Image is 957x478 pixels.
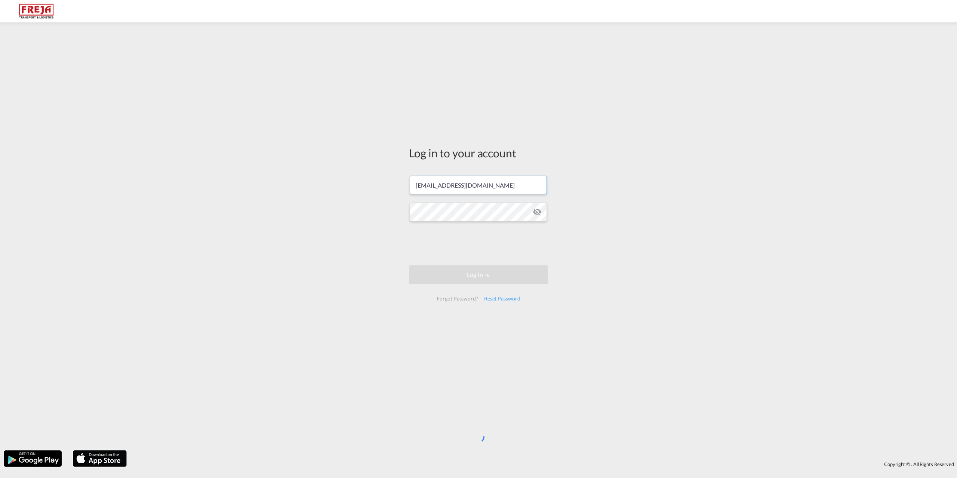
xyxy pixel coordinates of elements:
[11,3,62,20] img: 586607c025bf11f083711d99603023e7.png
[72,450,127,468] img: apple.png
[409,145,548,161] div: Log in to your account
[409,265,548,284] button: LOGIN
[410,176,547,194] input: Enter email/phone number
[130,458,957,471] div: Copyright © . All Rights Reserved
[3,450,62,468] img: google.png
[481,292,523,305] div: Reset Password
[434,292,481,305] div: Forgot Password?
[422,229,535,258] iframe: reCAPTCHA
[533,207,542,216] md-icon: icon-eye-off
